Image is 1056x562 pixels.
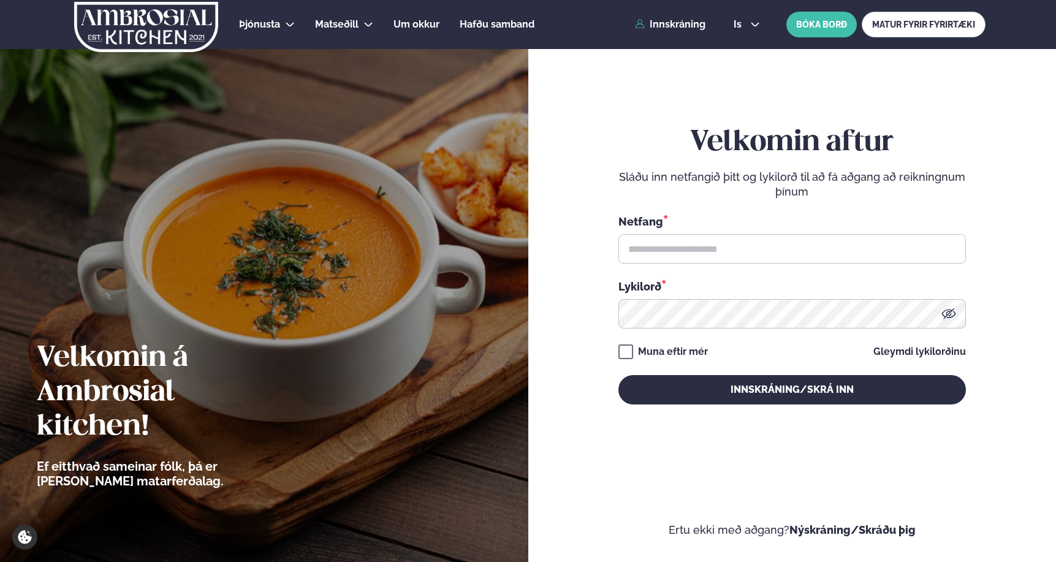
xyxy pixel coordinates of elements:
a: MATUR FYRIR FYRIRTÆKI [862,12,986,37]
a: Matseðill [315,17,359,32]
a: Hafðu samband [460,17,534,32]
a: Nýskráning/Skráðu þig [789,523,916,536]
button: Innskráning/Skrá inn [618,375,966,404]
p: Ef eitthvað sameinar fólk, þá er [PERSON_NAME] matarferðalag. [37,459,291,488]
a: Gleymdi lykilorðinu [873,347,966,357]
div: Netfang [618,213,966,229]
span: Þjónusta [239,18,280,30]
span: Matseðill [315,18,359,30]
img: logo [73,2,219,52]
a: Innskráning [635,19,705,30]
h2: Velkomin á Ambrosial kitchen! [37,341,291,444]
span: is [734,20,745,29]
h2: Velkomin aftur [618,126,966,160]
button: BÓKA BORÐ [786,12,857,37]
div: Lykilorð [618,278,966,294]
button: is [724,20,770,29]
a: Um okkur [393,17,439,32]
span: Hafðu samband [460,18,534,30]
a: Þjónusta [239,17,280,32]
p: Sláðu inn netfangið þitt og lykilorð til að fá aðgang að reikningnum þínum [618,170,966,199]
span: Um okkur [393,18,439,30]
a: Cookie settings [12,525,37,550]
p: Ertu ekki með aðgang? [565,523,1020,537]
